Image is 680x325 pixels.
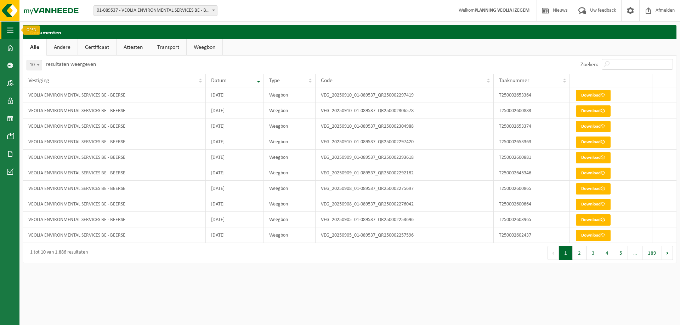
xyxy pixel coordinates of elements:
[316,227,494,243] td: VEG_20250905_01-089537_QR250002257596
[23,196,206,212] td: VEOLIA ENVIRONMENTAL SERVICES BE - BEERSE
[316,196,494,212] td: VEG_20250908_01-089537_QR250002276042
[94,6,217,16] span: 01-089537 - VEOLIA ENVIRONMENTAL SERVICES BE - BEERSE
[23,87,206,103] td: VEOLIA ENVIRONMENTAL SERVICES BE - BEERSE
[494,181,570,196] td: T250002600865
[27,246,88,259] div: 1 tot 10 van 1,886 resultaten
[206,212,264,227] td: [DATE]
[211,78,227,83] span: Datum
[576,105,611,117] a: Download
[662,246,673,260] button: Next
[206,181,264,196] td: [DATE]
[576,137,611,148] a: Download
[23,39,46,56] a: Alle
[206,150,264,165] td: [DATE]
[206,227,264,243] td: [DATE]
[576,230,611,241] a: Download
[316,134,494,150] td: VEG_20250910_01-089537_QR250002297420
[23,25,676,39] h2: Documenten
[28,78,49,83] span: Vestiging
[499,78,529,83] span: Taaknummer
[316,118,494,134] td: VEG_20250910_01-089537_QR250002304988
[316,103,494,118] td: VEG_20250910_01-089537_QR250002306578
[150,39,186,56] a: Transport
[494,134,570,150] td: T250002653363
[264,134,316,150] td: Weegbon
[23,134,206,150] td: VEOLIA ENVIRONMENTAL SERVICES BE - BEERSE
[187,39,222,56] a: Weegbon
[23,227,206,243] td: VEOLIA ENVIRONMENTAL SERVICES BE - BEERSE
[93,5,217,16] span: 01-089537 - VEOLIA ENVIRONMENTAL SERVICES BE - BEERSE
[576,90,611,101] a: Download
[600,246,614,260] button: 4
[573,246,586,260] button: 2
[23,103,206,118] td: VEOLIA ENVIRONMENTAL SERVICES BE - BEERSE
[23,212,206,227] td: VEOLIA ENVIRONMENTAL SERVICES BE - BEERSE
[316,87,494,103] td: VEG_20250910_01-089537_QR250002297419
[316,165,494,181] td: VEG_20250909_01-089537_QR250002292182
[316,150,494,165] td: VEG_20250909_01-089537_QR250002293618
[23,181,206,196] td: VEOLIA ENVIRONMENTAL SERVICES BE - BEERSE
[576,214,611,226] a: Download
[628,246,642,260] span: …
[206,165,264,181] td: [DATE]
[117,39,150,56] a: Attesten
[206,87,264,103] td: [DATE]
[264,227,316,243] td: Weegbon
[269,78,280,83] span: Type
[264,165,316,181] td: Weegbon
[576,199,611,210] a: Download
[494,212,570,227] td: T250002603965
[23,165,206,181] td: VEOLIA ENVIRONMENTAL SERVICES BE - BEERSE
[23,118,206,134] td: VEOLIA ENVIRONMENTAL SERVICES BE - BEERSE
[264,150,316,165] td: Weegbon
[494,103,570,118] td: T250002600883
[494,196,570,212] td: T250002600864
[27,60,42,70] span: 10
[264,118,316,134] td: Weegbon
[548,246,559,260] button: Previous
[206,134,264,150] td: [DATE]
[576,121,611,132] a: Download
[576,183,611,195] a: Download
[316,181,494,196] td: VEG_20250908_01-089537_QR250002275697
[264,103,316,118] td: Weegbon
[494,118,570,134] td: T250002653374
[475,8,529,13] strong: PLANNING VEOLIA IZEGEM
[494,150,570,165] td: T250002600881
[559,246,573,260] button: 1
[586,246,600,260] button: 3
[47,39,78,56] a: Andere
[642,246,662,260] button: 189
[264,196,316,212] td: Weegbon
[576,168,611,179] a: Download
[206,196,264,212] td: [DATE]
[264,181,316,196] td: Weegbon
[494,165,570,181] td: T250002645346
[23,150,206,165] td: VEOLIA ENVIRONMENTAL SERVICES BE - BEERSE
[264,87,316,103] td: Weegbon
[576,152,611,163] a: Download
[206,103,264,118] td: [DATE]
[264,212,316,227] td: Weegbon
[46,62,96,67] label: resultaten weergeven
[316,212,494,227] td: VEG_20250905_01-089537_QR250002253696
[78,39,116,56] a: Certificaat
[580,62,598,68] label: Zoeken:
[206,118,264,134] td: [DATE]
[614,246,628,260] button: 5
[494,87,570,103] td: T250002653364
[494,227,570,243] td: T250002602437
[321,78,333,83] span: Code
